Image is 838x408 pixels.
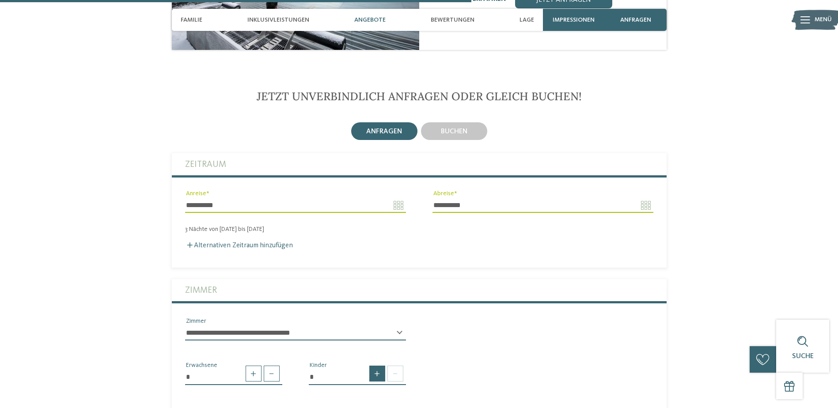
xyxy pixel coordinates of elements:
[172,226,667,233] div: 3 Nächte von [DATE] bis [DATE]
[185,279,653,301] label: Zimmer
[441,128,467,135] span: buchen
[185,242,293,249] label: Alternativen Zeitraum hinzufügen
[366,128,402,135] span: anfragen
[792,353,814,360] span: Suche
[431,16,474,24] span: Bewertungen
[257,89,582,103] span: Jetzt unverbindlich anfragen oder gleich buchen!
[620,16,651,24] span: anfragen
[181,16,202,24] span: Familie
[354,16,386,24] span: Angebote
[519,16,534,24] span: Lage
[185,153,653,175] label: Zeitraum
[553,16,595,24] span: Impressionen
[247,16,309,24] span: Inklusivleistungen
